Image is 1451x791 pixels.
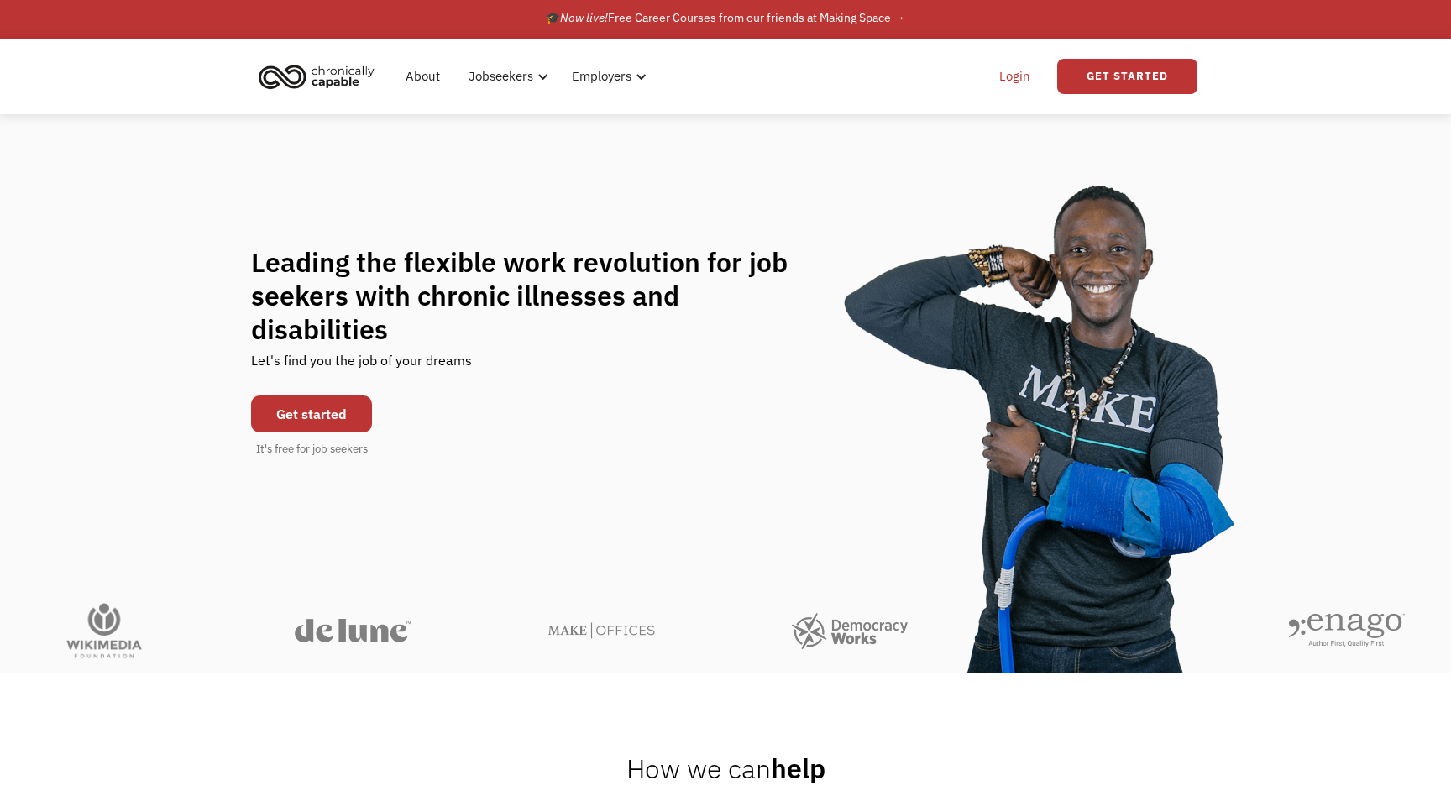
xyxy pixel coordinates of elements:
a: Get Started [1057,59,1197,94]
div: Let's find you the job of your dreams [251,346,472,387]
a: Login [989,50,1040,103]
a: Get started [251,395,372,432]
h2: help [626,752,825,785]
em: Now live! [560,10,608,25]
div: Jobseekers [469,66,533,86]
div: Jobseekers [458,50,553,103]
a: home [254,58,387,95]
div: Employers [562,50,652,103]
span: How we can [626,751,771,786]
div: It's free for job seekers [256,441,368,458]
div: 🎓 Free Career Courses from our friends at Making Space → [546,8,905,28]
a: About [395,50,450,103]
h1: Leading the flexible work revolution for job seekers with chronic illnesses and disabilities [251,245,820,346]
div: Employers [572,66,631,86]
img: Chronically Capable logo [254,58,380,95]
